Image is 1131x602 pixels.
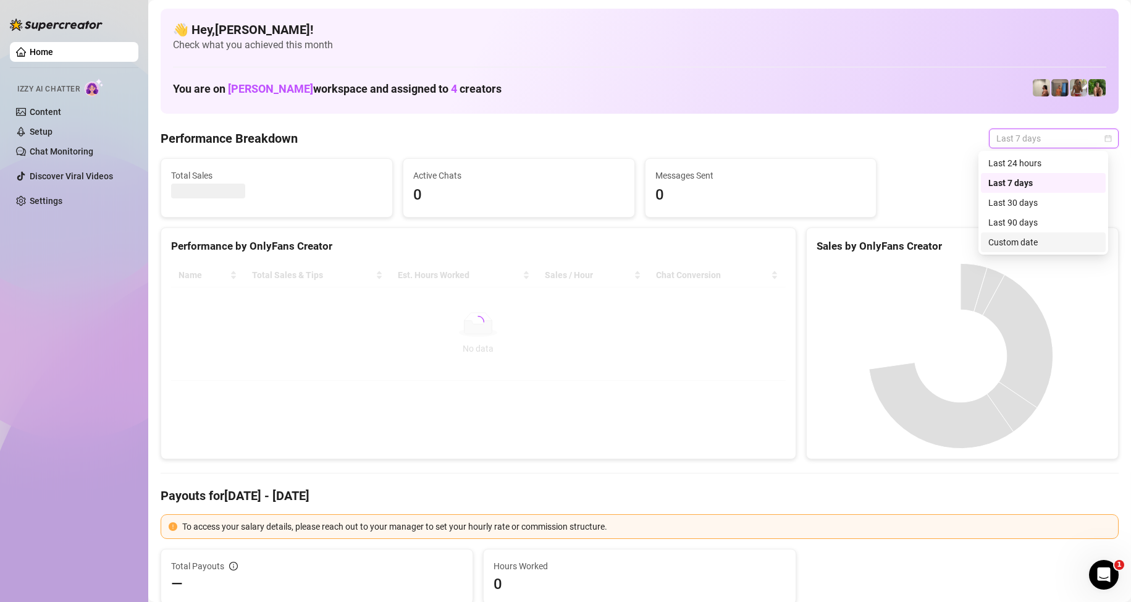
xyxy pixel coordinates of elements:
img: logo-BBDzfeDw.svg [10,19,103,31]
span: Total Sales [171,169,382,182]
div: Sales by OnlyFans Creator [817,238,1108,255]
span: Last 7 days [996,129,1111,148]
h4: 👋 Hey, [PERSON_NAME] ! [173,21,1106,38]
span: 4 [451,82,457,95]
h1: You are on workspace and assigned to creators [173,82,502,96]
div: Last 30 days [988,196,1098,210]
div: Custom date [988,235,1098,249]
div: Last 7 days [988,176,1098,190]
iframe: Intercom live chat [1089,560,1119,590]
span: loading [472,316,484,328]
div: Last 90 days [981,213,1106,232]
span: 0 [494,574,785,594]
img: Nathaniel [1088,79,1106,96]
a: Setup [30,127,53,137]
span: Check what you achieved this month [173,38,1106,52]
a: Chat Monitoring [30,146,93,156]
a: Content [30,107,61,117]
span: Izzy AI Chatter [17,83,80,95]
span: info-circle [229,562,238,570]
a: Home [30,47,53,57]
div: Last 30 days [981,193,1106,213]
div: Performance by OnlyFans Creator [171,238,786,255]
a: Discover Viral Videos [30,171,113,181]
img: Nathaniel [1070,79,1087,96]
h4: Performance Breakdown [161,130,298,147]
span: [PERSON_NAME] [228,82,313,95]
span: — [171,574,183,594]
span: 0 [413,184,624,207]
div: Custom date [981,232,1106,252]
img: Ralphy [1033,79,1050,96]
span: Hours Worked [494,559,785,573]
span: calendar [1104,135,1112,142]
a: Settings [30,196,62,206]
span: Total Payouts [171,559,224,573]
h4: Payouts for [DATE] - [DATE] [161,487,1119,504]
span: 0 [655,184,867,207]
img: Wayne [1051,79,1069,96]
div: To access your salary details, please reach out to your manager to set your hourly rate or commis... [182,520,1111,533]
span: exclamation-circle [169,522,177,531]
div: Last 24 hours [981,153,1106,173]
span: 1 [1114,560,1124,570]
div: Last 24 hours [988,156,1098,170]
span: Messages Sent [655,169,867,182]
img: AI Chatter [85,78,104,96]
div: Last 90 days [988,216,1098,229]
div: Last 7 days [981,173,1106,193]
span: Active Chats [413,169,624,182]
